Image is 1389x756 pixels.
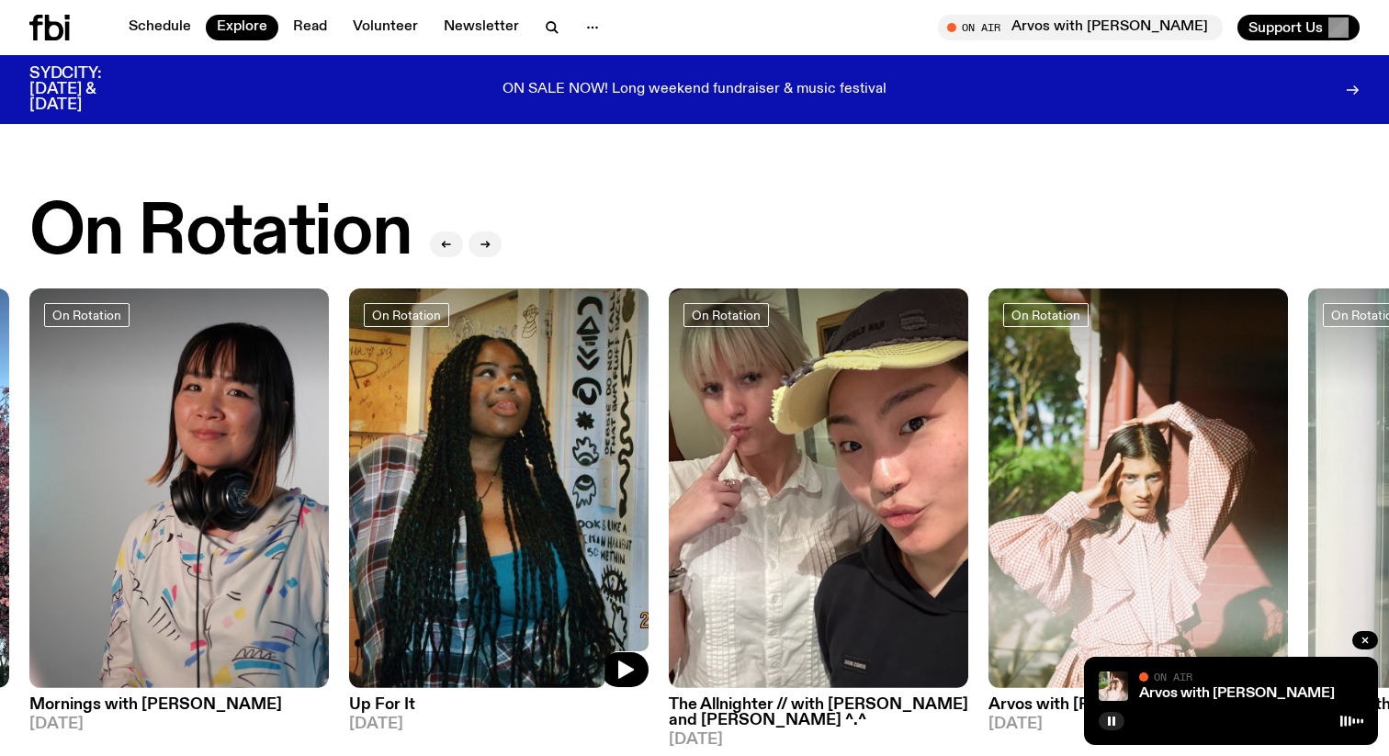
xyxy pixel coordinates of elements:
[988,697,1288,713] h3: Arvos with [PERSON_NAME]
[988,717,1288,732] span: [DATE]
[29,288,329,688] img: Kana Frazer is smiling at the camera with her head tilted slightly to her left. She wears big bla...
[1099,671,1128,701] img: Maleeka stands outside on a balcony. She is looking at the camera with a serious expression, and ...
[938,15,1223,40] button: On AirArvos with [PERSON_NAME]
[372,308,441,322] span: On Rotation
[503,82,886,98] p: ON SALE NOW! Long weekend fundraiser & music festival
[988,688,1288,732] a: Arvos with [PERSON_NAME][DATE]
[1011,308,1080,322] span: On Rotation
[29,198,412,268] h2: On Rotation
[669,697,968,728] h3: The Allnighter // with [PERSON_NAME] and [PERSON_NAME] ^.^
[692,308,761,322] span: On Rotation
[29,697,329,713] h3: Mornings with [PERSON_NAME]
[1139,686,1335,701] a: Arvos with [PERSON_NAME]
[433,15,530,40] a: Newsletter
[669,288,968,688] img: Two girls take a selfie. Girl on the right wears a baseball cap and wearing a black hoodie. Girl ...
[364,303,449,327] a: On Rotation
[669,732,968,748] span: [DATE]
[29,717,329,732] span: [DATE]
[52,308,121,322] span: On Rotation
[683,303,769,327] a: On Rotation
[1237,15,1360,40] button: Support Us
[342,15,429,40] a: Volunteer
[669,688,968,748] a: The Allnighter // with [PERSON_NAME] and [PERSON_NAME] ^.^[DATE]
[282,15,338,40] a: Read
[1248,19,1323,36] span: Support Us
[349,717,649,732] span: [DATE]
[1003,303,1089,327] a: On Rotation
[988,288,1288,688] img: Maleeka stands outside on a balcony. She is looking at the camera with a serious expression, and ...
[29,688,329,732] a: Mornings with [PERSON_NAME][DATE]
[44,303,130,327] a: On Rotation
[118,15,202,40] a: Schedule
[1154,671,1192,683] span: On Air
[349,288,649,688] img: Ify - a Brown Skin girl with black braided twists, looking up to the side with her tongue stickin...
[349,688,649,732] a: Up For It[DATE]
[29,66,147,113] h3: SYDCITY: [DATE] & [DATE]
[206,15,278,40] a: Explore
[349,697,649,713] h3: Up For It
